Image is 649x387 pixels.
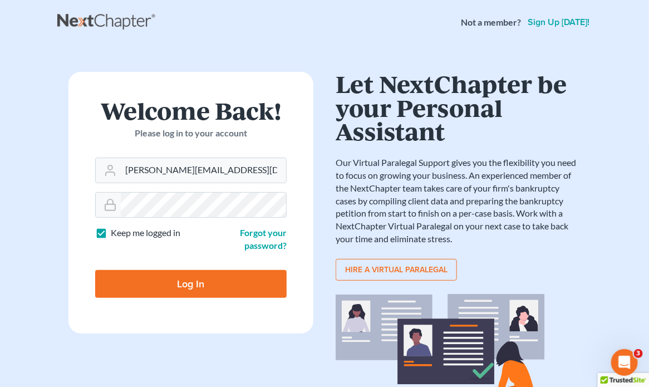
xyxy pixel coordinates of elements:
[336,72,581,143] h1: Let NextChapter be your Personal Assistant
[336,156,581,246] p: Our Virtual Paralegal Support gives you the flexibility you need to focus on growing your busines...
[525,18,592,27] a: Sign up [DATE]!
[240,227,287,251] a: Forgot your password?
[461,16,521,29] strong: Not a member?
[111,227,180,239] label: Keep me logged in
[336,259,457,281] a: Hire a virtual paralegal
[95,99,287,123] h1: Welcome Back!
[121,158,286,183] input: Email Address
[95,270,287,298] input: Log In
[611,349,638,376] iframe: Intercom live chat
[634,349,643,358] span: 3
[95,127,287,140] p: Please log in to your account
